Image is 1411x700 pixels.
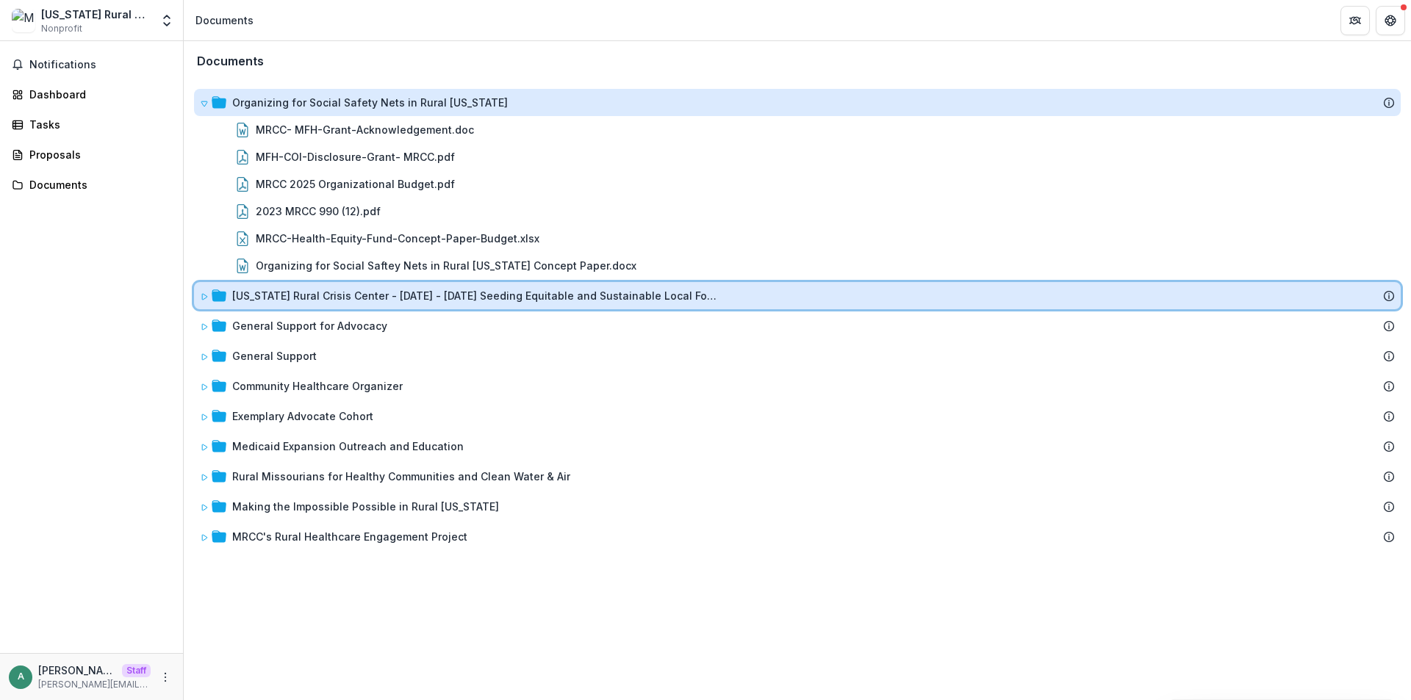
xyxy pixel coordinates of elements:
[18,672,24,682] div: anveet@trytemelio.com
[232,529,467,544] div: MRCC's Rural Healthcare Engagement Project
[256,149,455,165] div: MFH-COI-Disclosure-Grant- MRCC.pdf
[232,469,570,484] div: Rural Missourians for Healthy Communities and Clean Water & Air
[29,177,165,192] div: Documents
[157,6,177,35] button: Open entity switcher
[194,225,1401,252] div: MRCC-Health-Equity-Fund-Concept-Paper-Budget.xlsx
[38,663,116,678] p: [PERSON_NAME][EMAIL_ADDRESS][DOMAIN_NAME]
[256,258,636,273] div: Organizing for Social Saftey Nets in Rural [US_STATE] Concept Paper.docx
[12,9,35,32] img: Missouri Rural Crisis Center
[29,87,165,102] div: Dashboard
[1340,6,1370,35] button: Partners
[38,678,151,691] p: [PERSON_NAME][EMAIL_ADDRESS][DOMAIN_NAME]
[194,312,1401,339] div: General Support for Advocacy
[256,203,381,219] div: 2023 MRCC 990 (12).pdf
[256,122,474,137] div: MRCC- MFH-Grant-Acknowledgement.doc
[232,318,387,333] div: General Support for Advocacy
[232,288,717,303] div: [US_STATE] Rural Crisis Center - [DATE] - [DATE] Seeding Equitable and Sustainable Local Food Sys...
[194,372,1401,400] div: Community Healthcare Organizer
[194,493,1401,520] div: Making the Impossible Possible in Rural [US_STATE]
[6,173,177,197] a: Documents
[194,198,1401,225] div: 2023 MRCC 990 (12).pdf
[232,348,317,364] div: General Support
[6,53,177,76] button: Notifications
[194,170,1401,198] div: MRCC 2025 Organizational Budget.pdf
[29,147,165,162] div: Proposals
[232,499,499,514] div: Making the Impossible Possible in Rural [US_STATE]
[194,463,1401,490] div: Rural Missourians for Healthy Communities and Clean Water & Air
[197,54,264,68] h3: Documents
[194,89,1401,279] div: Organizing for Social Safety Nets in Rural [US_STATE]MRCC- MFH-Grant-Acknowledgement.docMFH-COI-D...
[190,10,259,31] nav: breadcrumb
[122,664,151,677] p: Staff
[232,439,464,454] div: Medicaid Expansion Outreach and Education
[256,231,539,246] div: MRCC-Health-Equity-Fund-Concept-Paper-Budget.xlsx
[194,252,1401,279] div: Organizing for Social Saftey Nets in Rural [US_STATE] Concept Paper.docx
[6,142,177,167] a: Proposals
[6,112,177,137] a: Tasks
[194,143,1401,170] div: MFH-COI-Disclosure-Grant- MRCC.pdf
[194,523,1401,550] div: MRCC's Rural Healthcare Engagement Project
[194,89,1401,116] div: Organizing for Social Safety Nets in Rural [US_STATE]
[232,378,403,394] div: Community Healthcare Organizer
[29,59,171,71] span: Notifications
[1376,6,1405,35] button: Get Help
[41,7,151,22] div: [US_STATE] Rural Crisis Center
[6,82,177,107] a: Dashboard
[194,342,1401,369] div: General Support
[194,403,1401,430] div: Exemplary Advocate Cohort
[194,433,1401,460] div: Medicaid Expansion Outreach and Education
[232,408,373,424] div: Exemplary Advocate Cohort
[41,22,82,35] span: Nonprofit
[29,117,165,132] div: Tasks
[195,12,254,28] div: Documents
[232,95,508,110] div: Organizing for Social Safety Nets in Rural [US_STATE]
[157,668,174,686] button: More
[194,116,1401,143] div: MRCC- MFH-Grant-Acknowledgement.doc
[194,282,1401,309] div: [US_STATE] Rural Crisis Center - [DATE] - [DATE] Seeding Equitable and Sustainable Local Food Sys...
[256,176,455,192] div: MRCC 2025 Organizational Budget.pdf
